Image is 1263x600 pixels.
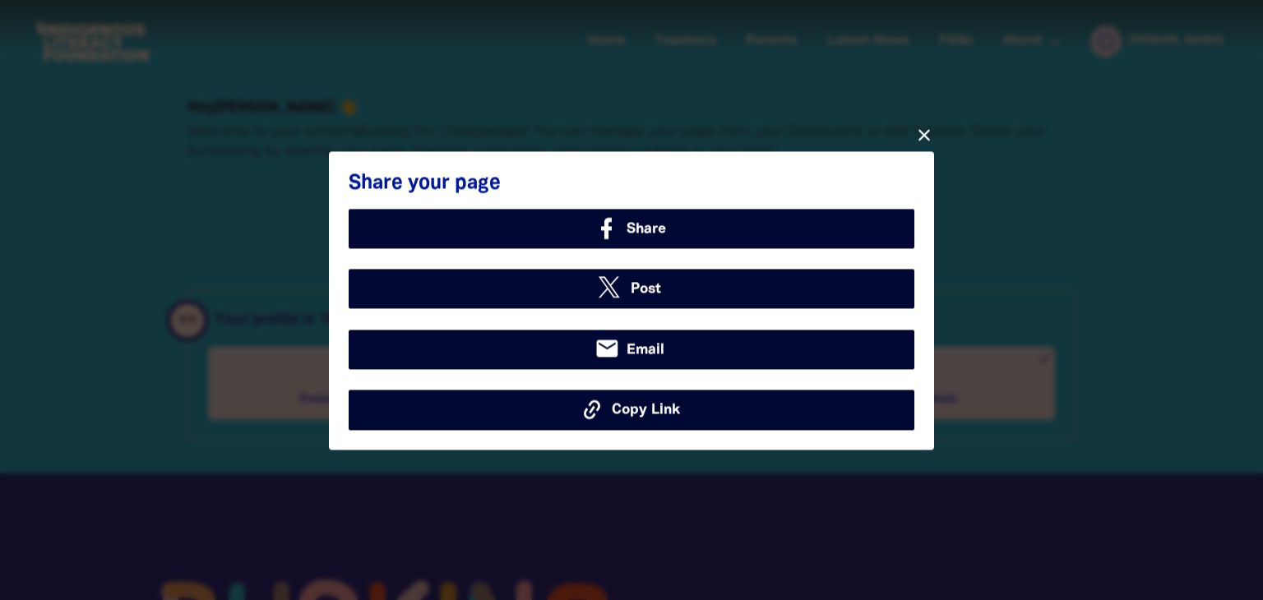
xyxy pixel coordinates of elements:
[594,336,620,362] i: email
[349,208,914,247] a: Share
[349,269,914,308] a: Post
[627,339,664,360] span: Email
[349,330,914,369] a: emailEmail
[627,217,666,238] span: Share
[349,390,914,429] button: Copy Link
[349,170,914,195] h3: Share your page
[631,278,661,299] span: Post
[612,399,680,420] span: Copy Link
[914,124,934,144] button: close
